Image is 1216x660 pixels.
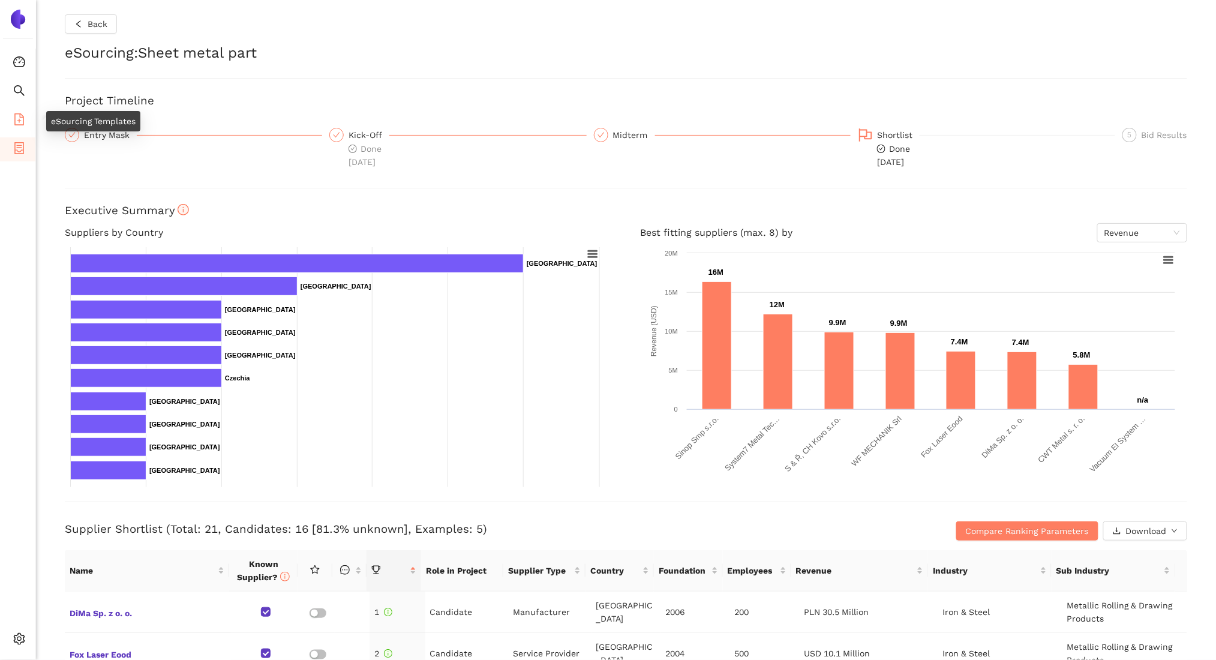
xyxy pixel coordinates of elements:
th: Role in Project [421,550,503,592]
text: Czechia [225,374,250,382]
div: Entry Mask [84,128,137,142]
td: Candidate [425,592,509,633]
text: Fox Laser Eood [919,415,965,460]
span: Done [DATE] [349,144,382,167]
th: this column's title is Foundation,this column is sortable [654,550,722,592]
th: this column's title is Country,this column is sortable [586,550,654,592]
span: search [13,80,25,104]
text: 7.4M [1012,338,1029,347]
text: 10M [665,328,677,335]
th: this column's title is Name,this column is sortable [65,550,229,592]
span: check [598,131,605,139]
text: 15M [665,289,677,296]
span: 1 [374,607,392,617]
span: PLN 30.5 Million [804,607,869,617]
text: System7 Metal Tec… [723,415,781,473]
span: DiMa Sp. z o. o. [70,604,226,620]
td: Iron & Steel [938,592,1062,633]
span: 5 [1128,131,1132,139]
button: downloadDownloaddown [1103,521,1187,541]
span: trophy [371,565,381,575]
span: Revenue [1104,224,1180,242]
text: [GEOGRAPHIC_DATA] [527,260,598,267]
div: Shortlistcheck-circleDone[DATE] [858,128,1115,169]
td: [GEOGRAPHIC_DATA] [592,592,660,633]
span: star [310,565,320,575]
text: 9.9M [890,319,908,328]
div: Shortlist [877,128,920,142]
span: info-circle [178,204,189,215]
span: flag [858,128,873,142]
div: Midterm [613,128,655,142]
h2: eSourcing : Sheet metal part [65,43,1187,64]
span: file-add [13,109,25,133]
span: info-circle [384,608,392,616]
h4: Best fitting suppliers (max. 8) by [641,223,1188,242]
text: [GEOGRAPHIC_DATA] [225,329,296,336]
text: [GEOGRAPHIC_DATA] [225,306,296,313]
text: [GEOGRAPHIC_DATA] [301,283,371,290]
span: Employees [728,564,777,577]
span: info-circle [280,572,290,581]
span: check [68,131,76,139]
div: Entry Mask [65,128,322,142]
span: check-circle [877,145,885,153]
th: this column's title is Revenue,this column is sortable [791,550,928,592]
text: CWT Metal s. r. o. [1036,415,1086,465]
span: message [340,565,350,575]
span: left [74,20,83,29]
th: this column's title is Industry,this column is sortable [928,550,1052,592]
text: [GEOGRAPHIC_DATA] [149,398,220,405]
text: 9.9M [829,318,846,327]
text: 20M [665,250,677,257]
text: [GEOGRAPHIC_DATA] [149,467,220,474]
text: Vacuum El System … [1088,415,1147,474]
h3: Supplier Shortlist (Total: 21, Candidates: 16 [81.3% unknown], Examples: 5) [65,521,813,537]
td: 2006 [660,592,729,633]
span: down [1172,528,1178,535]
th: this column's title is Supplier Type,this column is sortable [503,550,586,592]
text: n/a [1137,395,1149,404]
span: Known Supplier? [237,559,290,582]
span: Sub Industry [1056,564,1161,577]
span: Back [88,17,107,31]
span: container [13,138,25,162]
text: 12M [770,300,785,309]
span: setting [13,629,25,653]
div: Kick-Off [349,128,389,142]
span: Foundation [659,564,708,577]
text: 5.8M [1073,350,1091,359]
button: Compare Ranking Parameters [956,521,1098,541]
text: 5M [668,367,677,374]
text: DiMa Sp. z o. o. [980,415,1025,460]
span: check [333,131,340,139]
td: Metallic Rolling & Drawing Products [1062,592,1187,633]
button: leftBack [65,14,117,34]
span: Revenue [796,564,914,577]
span: Bid Results [1142,130,1187,140]
span: dashboard [13,52,25,76]
span: Done [DATE] [877,144,910,167]
td: 200 [730,592,799,633]
text: 0 [674,406,677,413]
span: USD 10.1 Million [804,649,870,658]
span: Download [1126,524,1167,538]
text: [GEOGRAPHIC_DATA] [225,352,296,359]
text: [GEOGRAPHIC_DATA] [149,421,220,428]
span: Name [70,564,215,577]
th: this column's title is Sub Industry,this column is sortable [1052,550,1175,592]
span: Industry [933,564,1038,577]
span: check-circle [349,145,357,153]
text: Sinop Smp s.r.o. [674,415,720,461]
th: this column's title is Employees,this column is sortable [723,550,791,592]
text: Revenue (USD) [650,306,658,357]
text: 7.4M [951,337,968,346]
text: S & Ř, CH Kovo s.r.o. [783,415,842,474]
span: download [1113,527,1121,536]
h3: Executive Summary [65,203,1187,218]
div: eSourcing Templates [46,111,140,131]
span: 2 [374,649,392,658]
h4: Suppliers by Country [65,223,612,242]
text: 16M [708,268,723,277]
td: Manufacturer [508,592,592,633]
